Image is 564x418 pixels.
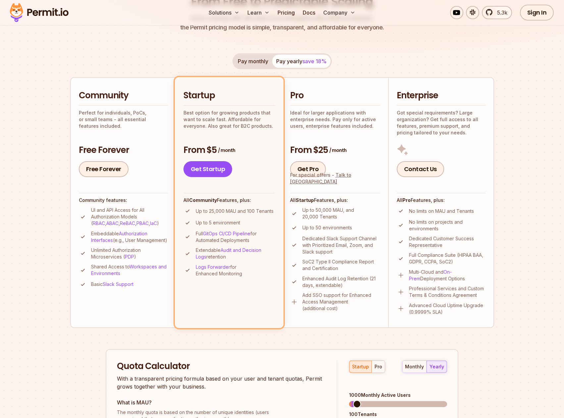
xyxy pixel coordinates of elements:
[302,292,380,312] p: Add SSO support for Enhanced Access Management (additional cost)
[206,6,242,19] button: Solutions
[520,5,554,21] a: Sign In
[409,269,452,281] a: On-Prem
[218,147,235,154] span: / month
[397,110,486,136] p: Got special requirements? Large organization? Get full access to all features, premium support, a...
[302,207,380,220] p: Up to 50,000 MAU, and 20,000 Tenants
[409,269,486,282] p: Multi-Cloud and Deployment Options
[183,110,275,129] p: Best option for growing products that want to scale fast. Affordable for everyone. Also great for...
[409,219,486,232] p: No limits on projects and environments
[117,409,325,416] span: The monthly quota is based on the number of unique identities (users
[409,285,486,299] p: Professional Services and Custom Terms & Conditions Agreement
[91,207,168,227] p: UI and API Access for All Authorization Models ( , , , , )
[117,398,325,406] h3: What is MAU?
[329,147,346,154] span: / month
[409,302,486,315] p: Advanced Cloud Uptime Upgrade (0.9999% SLA)
[125,254,134,259] a: PDP
[91,247,168,260] p: Unlimited Authorization Microservices ( )
[136,220,149,226] a: PBAC
[245,6,272,19] button: Learn
[79,197,168,204] h4: Community features:
[290,144,380,156] h3: From $25
[409,235,486,249] p: Dedicated Customer Success Representative
[7,1,72,24] img: Permit logo
[397,161,444,177] a: Contact Us
[189,197,217,203] strong: Community
[183,90,275,102] h2: Startup
[196,219,240,226] p: Up to 5 environment
[402,197,411,203] strong: Pro
[79,90,168,102] h2: Community
[493,9,507,17] span: 5.3k
[409,252,486,265] p: Full Compliance Suite (HIPAA BAA, GDPR, CCPA, SoC2)
[117,375,325,391] p: With a transparent pricing formula based on your user and tenant quotas, Permit grows together wi...
[196,208,274,214] p: Up to 25,000 MAU and 100 Tenants
[203,231,250,236] a: GitOps CI/CD Pipeline
[302,224,352,231] p: Up to 50 environments
[183,197,275,204] h4: All Features, plus:
[91,281,133,288] p: Basic
[405,363,424,370] div: monthly
[196,247,275,260] p: Extendable retention
[91,263,168,277] p: Shared Access to
[91,230,168,244] p: Embeddable (e.g., User Management)
[79,110,168,129] p: Perfect for individuals, PoCs, or small teams - all essential features included.
[79,144,168,156] h3: Free Forever
[397,197,486,204] h4: All Features, plus:
[91,231,147,243] a: Authorization Interfaces
[120,220,135,226] a: ReBAC
[349,392,447,398] div: 1000 Monthly Active Users
[196,230,275,244] p: Full for Automated Deployments
[79,161,128,177] a: Free Forever
[196,264,275,277] p: for Enhanced Monitoring
[103,281,133,287] a: Slack Support
[302,275,380,289] p: Enhanced Audit Log Retention (21 days, extendable)
[300,6,318,19] a: Docs
[150,220,157,226] a: IaC
[183,161,232,177] a: Get Startup
[296,197,314,203] strong: Startup
[106,220,119,226] a: ABAC
[117,360,325,372] h2: Quota Calculator
[290,90,380,102] h2: Pro
[290,110,380,129] p: Ideal for larger applications with enterprise needs. Pay only for active users, enterprise featur...
[196,264,230,270] a: Logs Forwarder
[290,172,380,185] div: For special offers -
[397,90,486,102] h2: Enterprise
[290,161,326,177] a: Get Pro
[196,247,261,259] a: Audit and Decision Logs
[183,144,275,156] h3: From $5
[275,6,297,19] a: Pricing
[375,363,382,370] div: pro
[409,208,474,214] p: No limits on MAU and Tenants
[302,258,380,272] p: SoC2 Type II Compliance Report and Certification
[290,197,380,204] h4: All Features, plus:
[349,411,447,418] div: 100 Tenants
[302,235,380,255] p: Dedicated Slack Support Channel with Prioritized Email, Zoom, and Slack support
[321,6,358,19] button: Company
[93,220,105,226] a: RBAC
[234,55,272,68] button: Pay monthly
[482,6,512,19] a: 5.3k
